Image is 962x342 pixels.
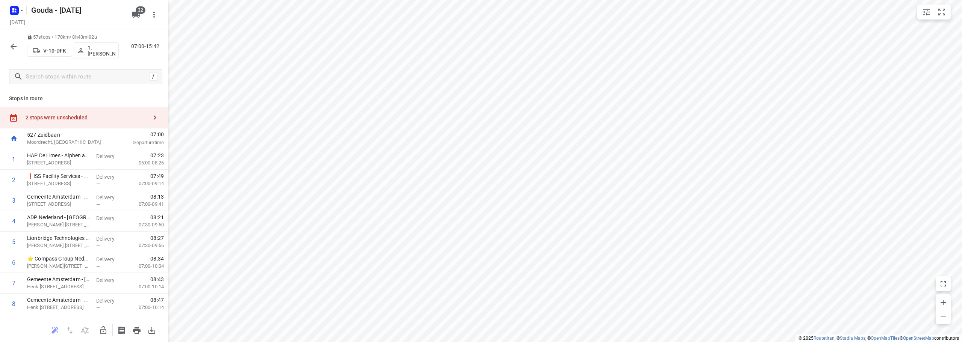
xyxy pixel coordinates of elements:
a: Routetitan [814,336,835,341]
button: 1. [PERSON_NAME] [74,42,119,59]
div: 3 [12,197,15,204]
div: 7 [12,280,15,287]
span: — [96,181,100,187]
li: © 2025 , © , © © contributors [799,336,959,341]
span: 07:49 [150,172,164,180]
p: 07:30-09:56 [127,242,164,249]
p: 07:00-10:14 [127,283,164,291]
p: Gemeente Amsterdam - Directie Afval en Grondstoffen - Henk Sneevlietweg(Gerda Klop) [27,296,90,304]
span: — [96,264,100,269]
p: John M. Keynesplein 10, Amsterdam [27,242,90,249]
button: 32 [129,7,144,22]
p: Delivery [96,297,124,304]
div: 6 [12,259,15,266]
span: — [96,243,100,249]
p: 57 stops • 170km • 8h43m [27,34,119,41]
p: Gemeente Amsterdam - Recyclepunten - Henk Sneevlietweg (Nieuw-West)(Saskia Spijkers) [27,317,90,324]
span: 92u [89,34,97,40]
p: 1. [PERSON_NAME] [88,45,115,57]
p: Delivery [96,194,124,201]
p: Henk Sneevlietweg 20, Amsterdam [27,283,90,291]
p: Johan Huizingalaan 765, Amsterdam [27,262,90,270]
a: OpenMapTiles [871,336,900,341]
p: 07:00-15:42 [131,42,162,50]
span: Print shipping labels [114,326,129,333]
p: 07:00-10:04 [127,262,164,270]
button: Unlock route [96,323,111,338]
span: Print route [129,326,144,333]
p: Thomas R. Malthusstraat 1, Amsterdam [27,221,90,229]
span: — [96,160,100,166]
p: 07:00-10:14 [127,304,164,311]
span: — [96,305,100,310]
div: 8 [12,300,15,307]
p: 07:00-09:14 [127,180,164,187]
div: 5 [12,238,15,246]
p: Sloterweg 1045, Amsterdam [27,200,90,208]
p: Moordrecht, [GEOGRAPHIC_DATA] [27,139,105,146]
span: — [96,284,100,290]
span: Reoptimize route [47,326,62,333]
div: 4 [12,218,15,225]
a: Stadia Maps [840,336,865,341]
p: Departure time [114,139,164,146]
span: — [96,202,100,207]
span: 08:43 [150,276,164,283]
p: Meteoorlaan 4, Alphen Aan Den Rijn [27,159,90,167]
span: Sort by time window [77,326,92,333]
div: 1 [12,156,15,163]
div: small contained button group [917,5,951,20]
p: ADP Nederland - Amsterdam(Edwin van Gool) [27,214,90,221]
p: Delivery [96,173,124,181]
a: OpenStreetMap [903,336,934,341]
span: 08:51 [150,317,164,324]
p: [STREET_ADDRESS] [27,180,90,187]
p: 06:00-08:26 [127,159,164,167]
span: 08:47 [150,296,164,304]
p: Henk Sneevlietweg 20, Amsterdam [27,304,90,311]
span: 07:23 [150,152,164,159]
p: V-10-DFK [43,48,66,54]
p: Delivery [96,276,124,284]
button: Map settings [919,5,934,20]
p: Delivery [96,256,124,263]
span: 32 [136,6,145,14]
p: Delivery [96,152,124,160]
p: HAP De Limes - Alphen aan den Rijn(Nicole Krab) [27,152,90,159]
p: Delivery [96,235,124,243]
span: 08:27 [150,234,164,242]
span: Reverse route [62,326,77,333]
p: ❗ISS Facility Services - Kite Pharma EU B.V.(Ahmed Emam) [27,172,90,180]
div: / [149,72,157,81]
span: 07:00 [114,131,164,138]
span: — [96,222,100,228]
span: • [87,34,89,40]
span: 08:21 [150,214,164,221]
p: 07:30-09:50 [127,221,164,229]
p: 527 Zuidbaan [27,131,105,139]
h5: Project date [7,18,28,26]
p: 07:00-09:41 [127,200,164,208]
span: 08:34 [150,255,164,262]
span: Download route [144,326,159,333]
p: Gemeente Amsterdam - Sport en Bos - Afdeling Sportpark Sloten(Marcel Wagenmakers) [27,193,90,200]
button: V-10-DFK [27,45,72,57]
p: Gemeente Amsterdam - THOR - Henk Sneevlietweg(Chef van dienst - Henk Sneevlietweg) [27,276,90,283]
span: 08:13 [150,193,164,200]
div: 2 [12,176,15,184]
div: 2 stops were unscheduled [26,115,147,121]
p: Delivery [96,318,124,325]
h5: Gouda - [DATE] [28,4,126,16]
button: Fit zoom [934,5,949,20]
p: ⭐ Compass Group Nederland B.V. - IBM(Bas van der Heyde) [27,255,90,262]
p: Delivery [96,214,124,222]
p: Stops in route [9,95,159,102]
input: Search stops within route [26,71,149,83]
p: Lionbridge Technologies B.V.(Conor Clune) [27,234,90,242]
